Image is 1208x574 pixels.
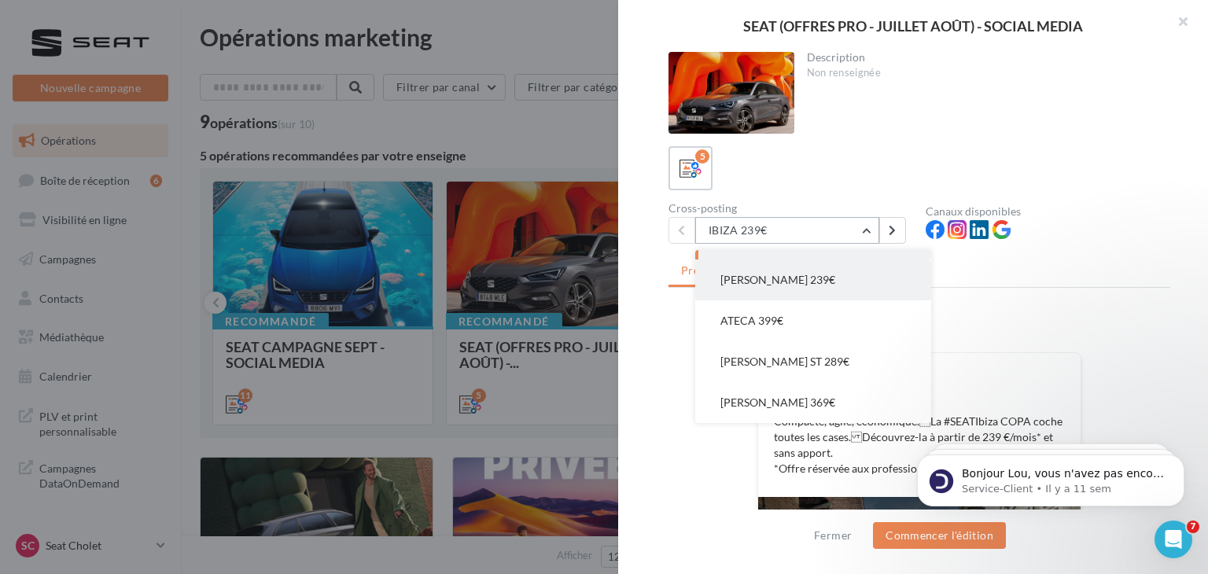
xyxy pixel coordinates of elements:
iframe: Intercom live chat [1155,521,1192,558]
div: Non renseignée [807,66,1158,80]
div: Canaux disponibles [926,206,1170,217]
span: [PERSON_NAME] 239€ [720,273,835,286]
span: [PERSON_NAME] 369€ [720,396,835,409]
span: 7 [1187,521,1199,533]
button: [PERSON_NAME] ST 289€ [695,341,931,382]
button: Commencer l'édition [873,522,1006,549]
button: Fermer [808,526,858,545]
iframe: Intercom notifications message [893,421,1208,532]
div: Cross-posting [668,203,913,214]
button: IBIZA 239€ [695,217,879,244]
div: 5 [695,149,709,164]
button: [PERSON_NAME] 369€ [695,382,931,423]
span: ATECA 399€ [720,314,783,327]
p: Compacte, agile, économique. La #SEATIbiza COPA coche toutes les cases. Découvrez-la à partir de ... [774,414,1065,476]
div: Description [807,52,1158,63]
div: SEAT (OFFRES PRO - JUILLET AOÛT) - SOCIAL MEDIA [643,19,1183,33]
button: [PERSON_NAME] 239€ [695,259,931,300]
button: ATECA 399€ [695,300,931,341]
span: [PERSON_NAME] ST 289€ [720,355,849,368]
